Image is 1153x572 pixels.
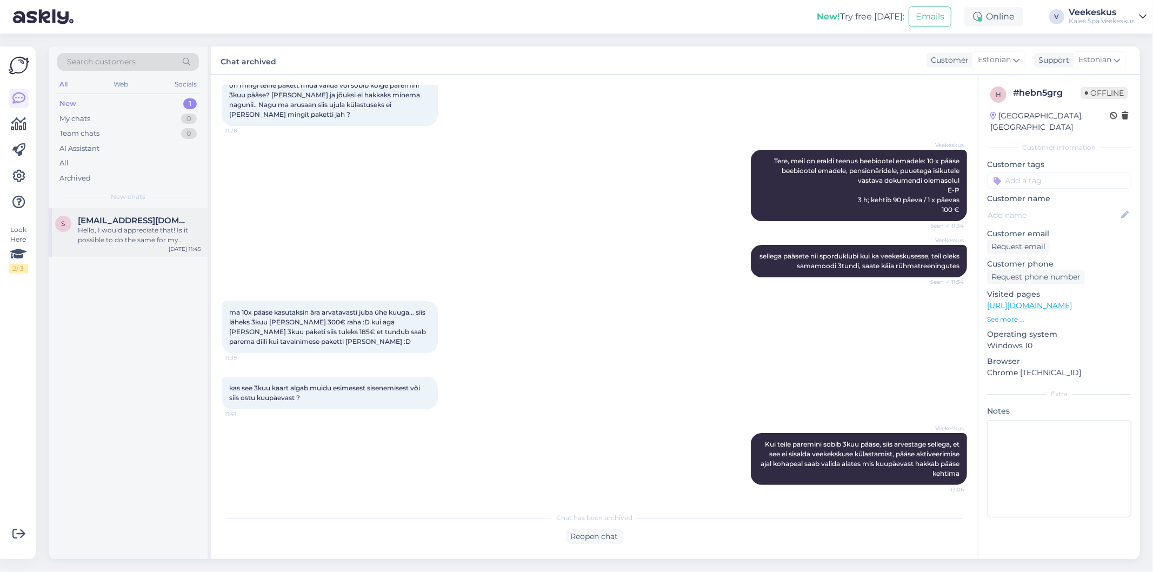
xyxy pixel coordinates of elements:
span: [PERSON_NAME] on soov ujulas käia rühmatreeningutes kas on mingi teine pakett mida valida või sob... [229,71,428,118]
div: New [59,98,76,109]
span: Veekeskus [923,141,964,149]
input: Add name [988,209,1119,221]
input: Add a tag [987,172,1131,189]
a: VeekeskusKales Spa Veekeskus [1069,8,1147,25]
a: [URL][DOMAIN_NAME] [987,301,1072,310]
span: Estonian [978,54,1011,66]
span: Tere, meil on eraldi teenus beebiootel emadele: 10 x pääse beebiootel emadele, pensionäridele, pu... [774,157,961,214]
span: 11:39 [225,354,265,362]
span: Offline [1081,87,1128,99]
p: Operating system [987,329,1131,340]
p: Customer phone [987,258,1131,270]
p: Chrome [TECHNICAL_ID] [987,367,1131,378]
p: See more ... [987,315,1131,324]
p: Visited pages [987,289,1131,300]
div: Try free [DATE]: [817,10,904,23]
div: [DATE] 11:45 [169,245,201,253]
div: My chats [59,114,90,124]
span: 13:06 [923,485,964,494]
div: AI Assistant [59,143,99,154]
div: Web [112,77,131,91]
button: Emails [909,6,951,27]
span: sellega pääsete nii sporduklubi kui ka veekeskusesse, teil oleks samamoodi 3tundi, saate käia rüh... [759,252,961,270]
label: Chat archived [221,53,276,68]
div: Support [1034,55,1069,66]
div: Reopen chat [566,529,623,544]
span: Estonian [1078,54,1111,66]
div: Kales Spa Veekeskus [1069,17,1135,25]
p: Browser [987,356,1131,367]
span: Chat has been archived [556,513,632,523]
span: Veekeskus [923,424,964,433]
div: 0 [181,114,197,124]
div: 0 [181,128,197,139]
span: New chats [111,192,145,202]
span: 11:41 [225,410,265,418]
p: Customer tags [987,159,1131,170]
p: Customer name [987,193,1131,204]
div: # hebn5grg [1013,87,1081,99]
p: Customer email [987,228,1131,240]
div: Online [964,7,1023,26]
p: Notes [987,405,1131,417]
span: s [62,220,65,228]
div: Archived [59,173,91,184]
div: 2 / 3 [9,264,28,274]
b: New! [817,11,840,22]
span: Search customers [67,56,136,68]
p: Windows 10 [987,340,1131,351]
div: Request email [987,240,1050,254]
div: All [57,77,70,91]
div: Request phone number [987,270,1085,284]
div: Look Here [9,225,28,274]
span: h [996,90,1001,98]
span: Kui teile paremini sobib 3kuu pääse, siis arvestage sellega, et see ei sisalda veekekskuse külast... [761,440,961,477]
img: Askly Logo [9,55,29,76]
div: Extra [987,389,1131,399]
div: [GEOGRAPHIC_DATA], [GEOGRAPHIC_DATA] [990,110,1110,133]
span: sezerilyan@gmail.com [78,216,190,225]
div: Team chats [59,128,99,139]
div: Customer information [987,143,1131,152]
span: Seen ✓ 11:34 [923,222,964,230]
div: All [59,158,69,169]
span: kas see 3kuu kaart algab muidu esimesest sisenemisest või siis ostu kuupäevast ? [229,384,422,402]
span: ma 10x pääse kasutaksin ära arvatavasti juba ühe kuuga... siis läheks 3kuu [PERSON_NAME] 300€ rah... [229,308,428,345]
span: 11:28 [225,127,265,135]
div: Socials [172,77,199,91]
div: 1 [183,98,197,109]
div: V [1049,9,1064,24]
span: Seen ✓ 11:34 [923,278,964,286]
div: Customer [927,55,969,66]
div: Veekeskus [1069,8,1135,17]
div: Hello, I would appreciate that! Is it possible to do the same for my girlfriend's ticket as well?... [78,225,201,245]
span: Veekeskus [923,236,964,244]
